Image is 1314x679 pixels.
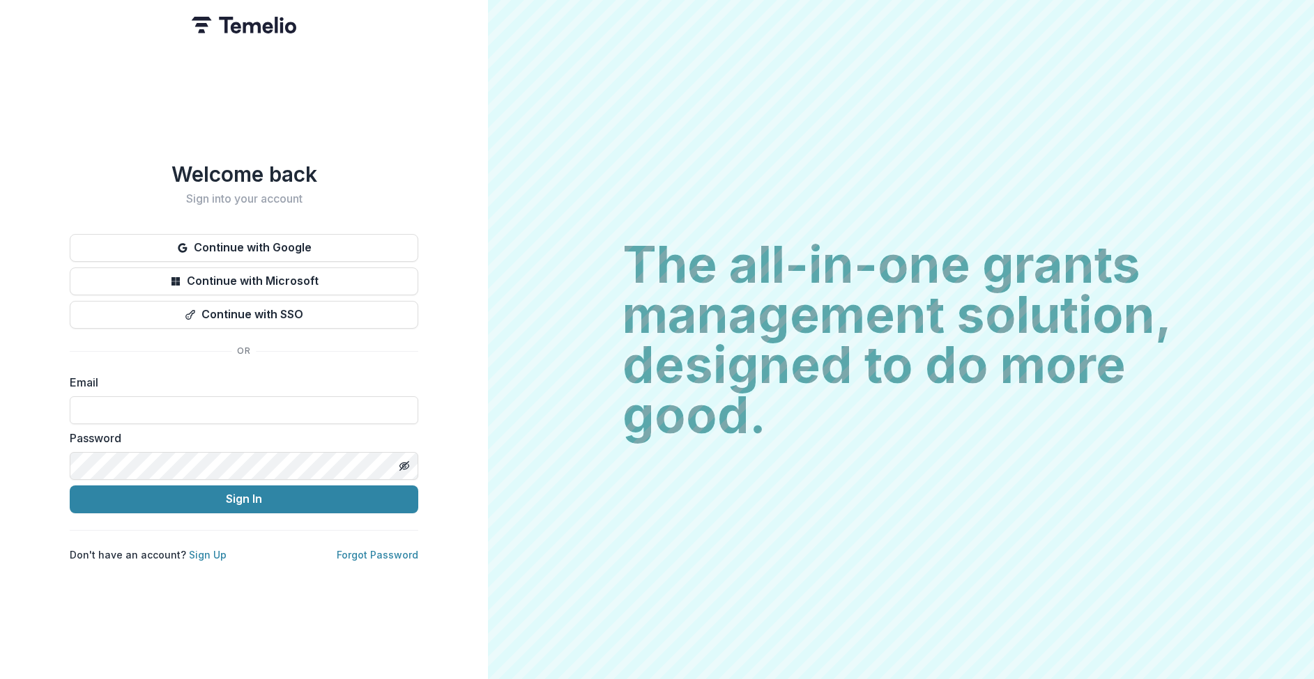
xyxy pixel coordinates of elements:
button: Toggle password visibility [393,455,415,477]
button: Continue with Microsoft [70,267,418,295]
a: Sign Up [189,549,227,561]
label: Email [70,374,410,391]
label: Password [70,430,410,446]
p: Don't have an account? [70,547,227,562]
h2: Sign into your account [70,192,418,205]
a: Forgot Password [337,549,418,561]
button: Continue with SSO [70,301,418,329]
button: Continue with Google [70,234,418,262]
button: Sign In [70,485,418,513]
img: Temelio [192,17,296,33]
h1: Welcome back [70,162,418,187]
